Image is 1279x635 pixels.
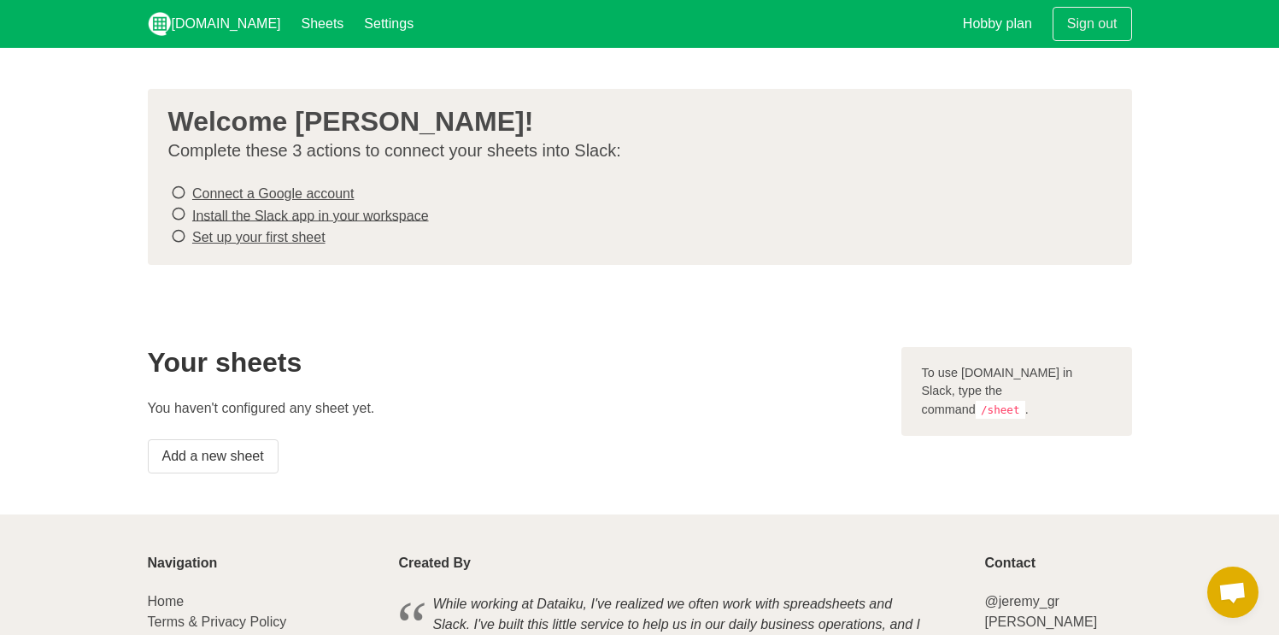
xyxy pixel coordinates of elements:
a: Connect a Google account [192,186,354,201]
div: Open chat [1207,567,1258,618]
p: Contact [984,556,1131,571]
h2: Your sheets [148,347,881,378]
a: Sign out [1053,7,1132,41]
p: Navigation [148,556,378,571]
a: Home [148,594,185,609]
a: Terms & Privacy Policy [148,614,287,629]
p: You haven't configured any sheet yet. [148,398,881,419]
a: Add a new sheet [148,439,279,473]
a: @jeremy_gr [984,594,1059,609]
div: To use [DOMAIN_NAME] in Slack, type the command . [901,347,1132,437]
p: Created By [399,556,965,571]
a: Set up your first sheet [192,230,326,244]
a: Install the Slack app in your workspace [192,208,429,222]
img: logo_v2_white.png [148,12,172,36]
code: /sheet [976,401,1025,419]
p: Complete these 3 actions to connect your sheets into Slack: [168,140,1098,162]
h3: Welcome [PERSON_NAME]! [168,106,1098,137]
